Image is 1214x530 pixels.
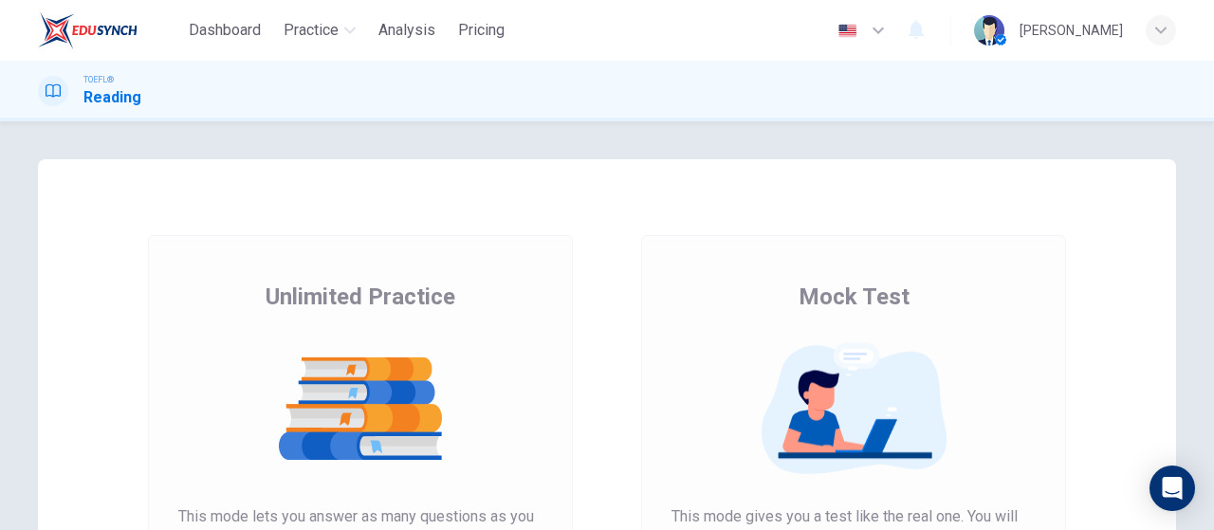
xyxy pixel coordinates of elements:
[378,19,435,42] span: Analysis
[38,11,181,49] a: EduSynch logo
[189,19,261,42] span: Dashboard
[83,86,141,109] h1: Reading
[38,11,138,49] img: EduSynch logo
[1150,466,1195,511] div: Open Intercom Messenger
[799,282,910,312] span: Mock Test
[284,19,339,42] span: Practice
[371,13,443,47] button: Analysis
[451,13,512,47] button: Pricing
[458,19,505,42] span: Pricing
[1020,19,1123,42] div: [PERSON_NAME]
[181,13,268,47] button: Dashboard
[276,13,363,47] button: Practice
[83,73,114,86] span: TOEFL®
[974,15,1004,46] img: Profile picture
[836,24,859,38] img: en
[266,282,455,312] span: Unlimited Practice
